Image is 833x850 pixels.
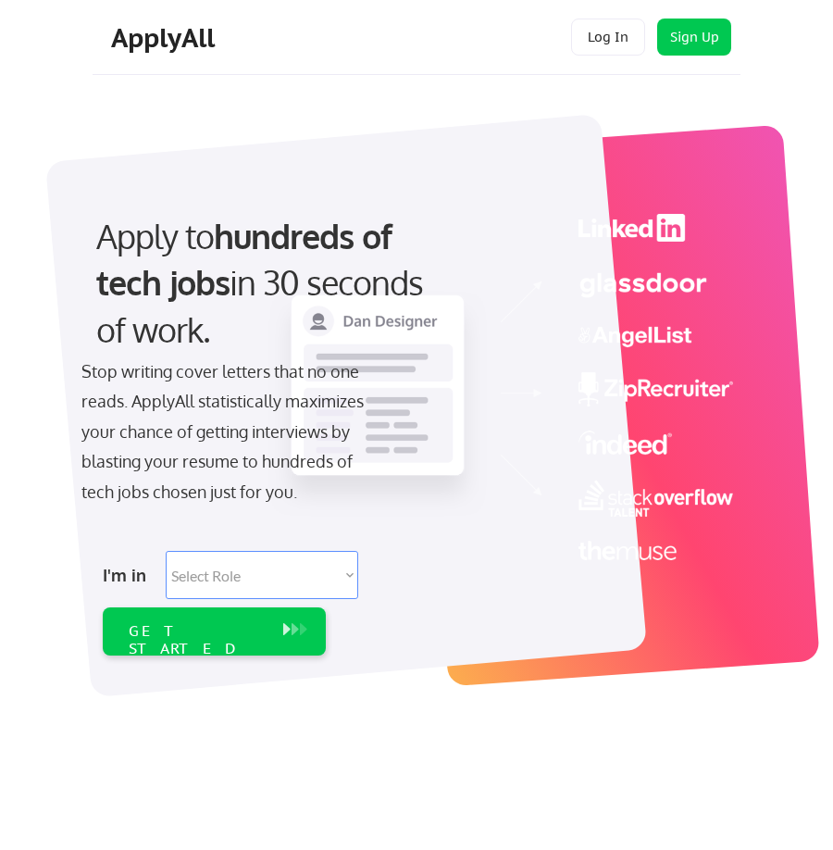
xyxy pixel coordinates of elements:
[96,215,400,303] strong: hundreds of tech jobs
[96,213,453,353] div: Apply to in 30 seconds of work.
[103,560,155,590] div: I'm in
[571,19,645,56] button: Log In
[111,22,220,54] div: ApplyAll
[129,622,265,657] div: GET STARTED
[81,356,379,506] div: Stop writing cover letters that no one reads. ApplyAll statistically maximizes your chance of get...
[657,19,731,56] button: Sign Up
